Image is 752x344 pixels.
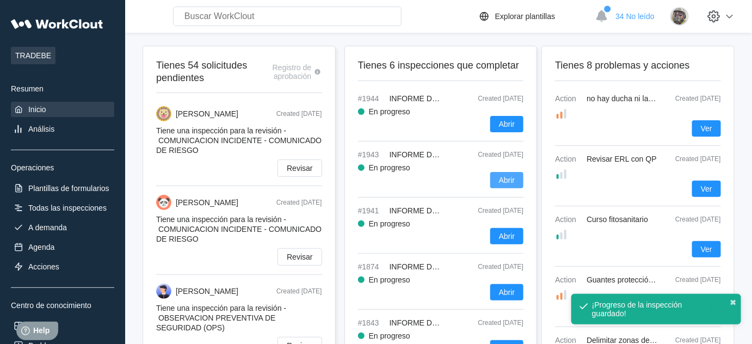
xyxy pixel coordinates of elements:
div: Análisis [28,125,54,133]
span: Action [555,215,582,224]
h2: Tienes 54 solicitudes pendientes [156,59,256,84]
div: En progreso [369,107,410,116]
span: Revisar ERL con QP [587,155,657,163]
span: TRADEBE [11,47,56,64]
a: A demanda [11,220,114,235]
span: Ver [701,185,712,193]
div: [PERSON_NAME] [176,109,238,118]
span: Action [555,94,582,103]
span: Revisar [287,253,312,261]
h2: Tienes 8 problemas y acciones [555,59,721,72]
div: En progreso [369,219,410,228]
a: Acciones [11,259,114,274]
div: En progreso [369,163,410,172]
span: INFORME DE INVESTIGACIÓN ACCIDENTES / INCIDENTES [390,150,602,159]
span: Ver [701,125,712,132]
a: Agenda [11,239,114,255]
img: 2f847459-28ef-4a61-85e4-954d408df519.jpg [670,7,689,26]
span: Abrir [499,232,515,240]
span: Ver [701,245,712,253]
div: Inicio [28,105,46,114]
div: Explorar plantillas [495,12,556,21]
div: Resumen [11,84,114,93]
h2: Tienes 6 inspecciones que completar [358,59,524,72]
div: Agenda [28,243,54,251]
span: #1944 [358,94,385,103]
button: Revisar [278,159,322,177]
div: [PERSON_NAME] [176,287,238,296]
a: Inicio [11,102,114,117]
div: Created [DATE] [667,155,721,163]
div: Created [DATE] [276,110,322,118]
button: Ver [692,120,721,137]
span: Abrir [499,176,515,184]
div: Created [DATE] [453,319,523,327]
span: #1943 [358,150,385,159]
span: #1941 [358,206,385,215]
span: Guantes protección mecánica aptos para HC [587,275,738,284]
span: #1874 [358,262,385,271]
div: A demanda [28,223,67,232]
div: Centro de conocimiento [11,301,114,310]
span: OBSERVACION PREVENTIVA DE SEGURIDAD (OPS) [156,314,276,332]
span: Curso fitosanitario [587,215,648,224]
div: Created [DATE] [667,95,721,102]
a: Plantillas de formularios [11,181,114,196]
button: Ver [692,241,721,257]
span: Tiene una inspección para la revisión - [156,215,322,243]
span: Action [555,275,582,284]
div: En progreso [369,275,410,284]
div: Created [DATE] [667,276,721,284]
img: user-5.png [156,284,171,299]
span: INFORME DE SIMULACRO [390,94,485,103]
button: Abrir [490,116,524,132]
span: Abrir [499,288,515,296]
span: INFORME DE INVESTIGACIÓN ACCIDENTES / INCIDENTES [390,318,602,327]
button: Ver [692,181,721,197]
div: Created [DATE] [276,199,322,206]
a: Explorar plantillas [478,10,590,23]
span: Tiene una inspección para la revisión - [156,126,322,155]
span: Tiene una inspección para la revisión - [156,304,286,332]
span: #1843 [358,318,385,327]
span: INFORME DE INVESTIGACIÓN ACCIDENTES / INCIDENTES [390,262,602,271]
div: Todas las inspecciones [28,204,107,212]
div: Created [DATE] [453,151,523,158]
button: Abrir [490,172,524,188]
button: Revisar [278,248,322,266]
div: Plantillas de formularios [28,184,109,193]
a: Análisis [11,121,114,137]
div: Created [DATE] [453,263,523,271]
a: Todas las inspecciones [11,200,114,216]
img: panda.png [156,195,171,210]
span: COMUNICACION INCIDENTE - COMUNICADO DE RIESGO [156,136,322,155]
button: Abrir [490,228,524,244]
span: Abrir [499,120,515,128]
input: Buscar WorkClout [173,7,402,26]
div: En progreso [369,331,410,340]
span: INFORME DE INVESTIGACIÓN ACCIDENTES / INCIDENTES [390,206,602,215]
span: no hay ducha ni lavaojos en 33B [587,94,696,103]
a: Activos [11,318,114,334]
div: Registro de aprobación [256,63,311,81]
button: Abrir [490,284,524,300]
span: 34 No leído [615,12,655,21]
div: Created [DATE] [667,336,721,344]
div: Operaciones [11,163,114,172]
span: Action [555,155,582,163]
span: COMUNICACION INCIDENTE - COMUNICADO DE RIESGO [156,225,322,243]
button: close [730,298,737,307]
div: Acciones [28,262,59,271]
div: ¡Progreso de la inspección guardado! [592,300,707,318]
img: lion.png [156,106,171,121]
div: Created [DATE] [667,216,721,223]
div: Created [DATE] [276,287,322,295]
span: Revisar [287,164,312,172]
div: [PERSON_NAME] [176,198,238,207]
div: Created [DATE] [453,207,523,214]
div: Created [DATE] [453,95,523,102]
